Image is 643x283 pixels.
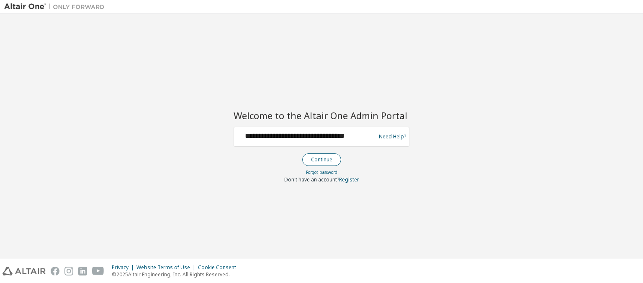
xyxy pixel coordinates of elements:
div: Privacy [112,264,136,271]
img: altair_logo.svg [3,267,46,275]
p: © 2025 Altair Engineering, Inc. All Rights Reserved. [112,271,241,278]
h2: Welcome to the Altair One Admin Portal [234,110,409,121]
img: linkedin.svg [78,267,87,275]
div: Website Terms of Use [136,264,198,271]
button: Continue [302,153,341,166]
div: Cookie Consent [198,264,241,271]
img: Altair One [4,3,109,11]
a: Need Help? [379,136,406,137]
span: Don't have an account? [284,176,339,183]
a: Register [339,176,359,183]
img: youtube.svg [92,267,104,275]
a: Forgot password [306,169,337,175]
img: instagram.svg [64,267,73,275]
img: facebook.svg [51,267,59,275]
